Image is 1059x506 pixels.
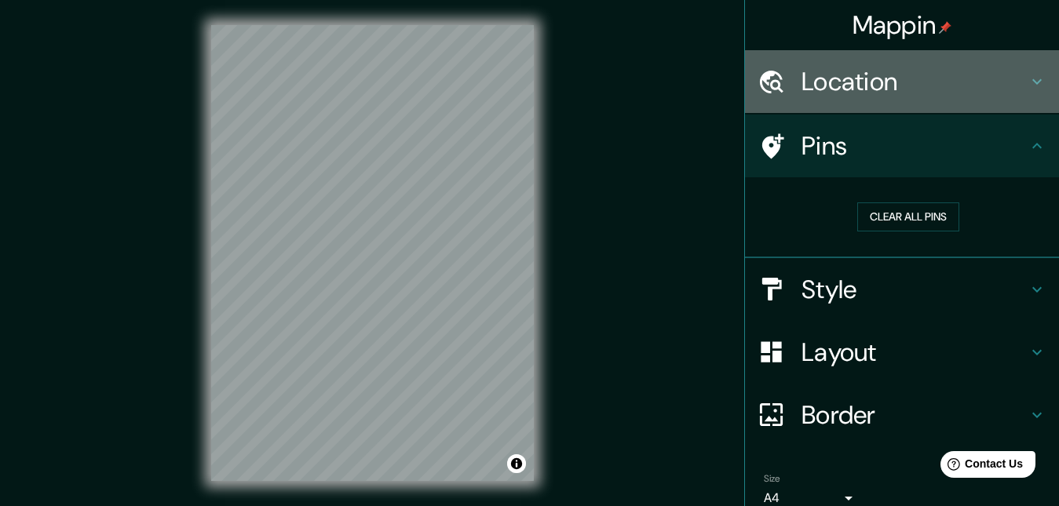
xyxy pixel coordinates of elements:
[919,445,1042,489] iframe: Help widget launcher
[857,202,959,231] button: Clear all pins
[745,384,1059,446] div: Border
[802,337,1028,368] h4: Layout
[802,274,1028,305] h4: Style
[745,115,1059,177] div: Pins
[802,66,1028,97] h4: Location
[745,50,1059,113] div: Location
[939,21,951,34] img: pin-icon.png
[802,399,1028,431] h4: Border
[507,454,526,473] button: Toggle attribution
[764,471,780,485] label: Size
[211,25,534,481] canvas: Map
[745,258,1059,321] div: Style
[745,321,1059,384] div: Layout
[802,130,1028,162] h4: Pins
[853,9,952,41] h4: Mappin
